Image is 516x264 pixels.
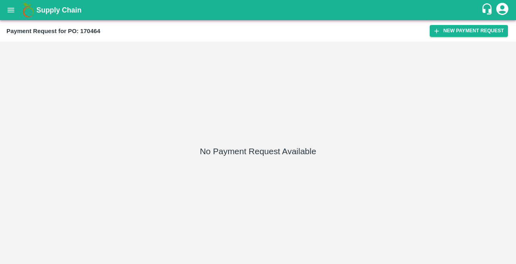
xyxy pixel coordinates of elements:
h5: No Payment Request Available [200,146,316,157]
b: Supply Chain [36,6,81,14]
div: customer-support [481,3,495,17]
button: New Payment Request [430,25,508,37]
a: Supply Chain [36,4,481,16]
div: account of current user [495,2,510,19]
button: open drawer [2,1,20,19]
img: logo [20,2,36,18]
b: Payment Request for PO: 170464 [6,28,100,34]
